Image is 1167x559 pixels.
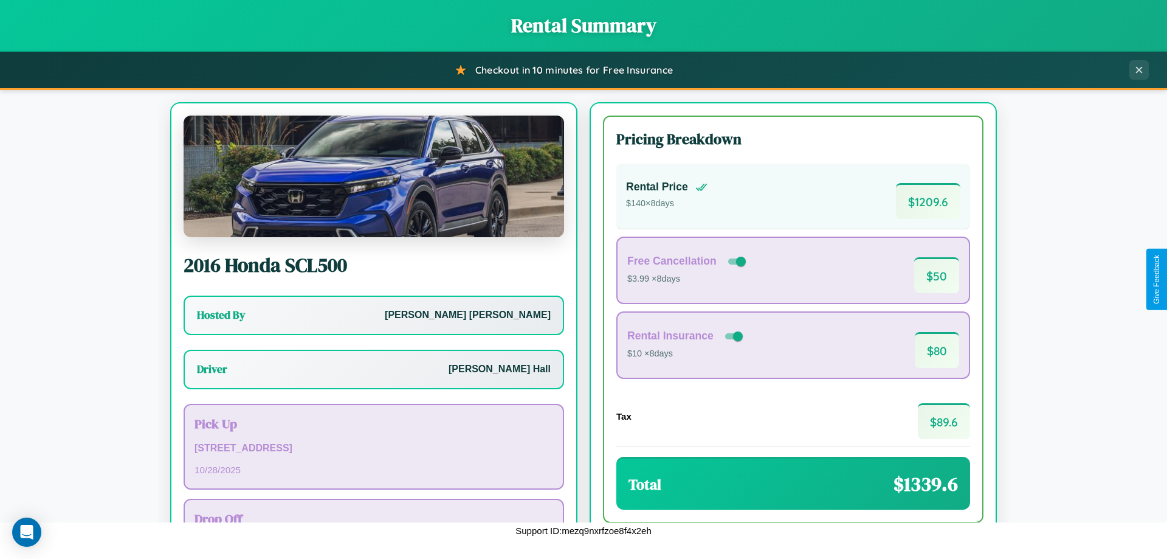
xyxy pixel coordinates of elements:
[194,510,553,527] h3: Drop Off
[184,116,564,237] img: Honda SCL500
[194,462,553,478] p: 10 / 28 / 2025
[475,64,673,76] span: Checkout in 10 minutes for Free Insurance
[385,307,551,324] p: [PERSON_NAME] [PERSON_NAME]
[914,257,959,293] span: $ 50
[893,471,958,498] span: $ 1339.6
[896,183,960,219] span: $ 1209.6
[915,332,959,368] span: $ 80
[627,271,748,287] p: $3.99 × 8 days
[616,411,632,422] h4: Tax
[626,196,707,212] p: $ 140 × 8 days
[194,440,553,457] p: [STREET_ADDRESS]
[12,518,41,547] div: Open Intercom Messenger
[515,523,651,539] p: Support ID: mezq9nxrfzoe8f4x2eh
[616,129,970,149] h3: Pricing Breakdown
[627,346,745,362] p: $10 × 8 days
[628,474,661,495] h3: Total
[627,255,717,268] h4: Free Cancellation
[1152,255,1161,304] div: Give Feedback
[449,361,551,378] p: [PERSON_NAME] Hall
[184,252,564,279] h2: 2016 Honda SCL500
[197,362,227,377] h3: Driver
[197,308,245,322] h3: Hosted By
[627,330,714,342] h4: Rental Insurance
[918,403,970,439] span: $ 89.6
[626,181,688,193] h4: Rental Price
[194,415,553,432] h3: Pick Up
[12,12,1155,39] h1: Rental Summary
